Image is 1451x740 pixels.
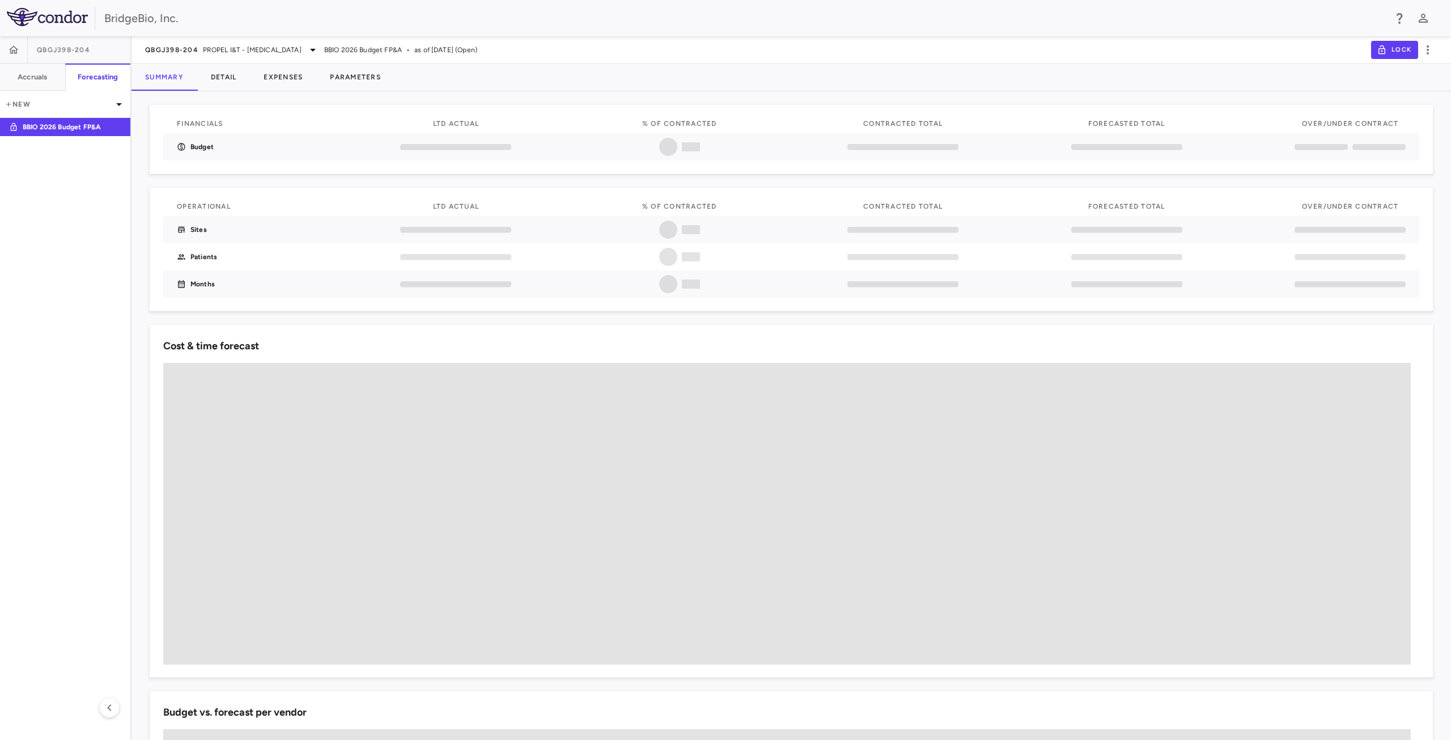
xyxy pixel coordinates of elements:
p: Sites [190,225,207,235]
span: LTD Actual [433,202,480,210]
p: New [5,99,112,109]
button: Detail [197,64,251,91]
p: Months [190,279,215,289]
p: Budget [190,142,214,152]
h6: Cost & time forecast [163,339,259,354]
p: Patients [190,252,217,262]
button: Summary [131,64,197,91]
span: QBGJ398-204 [37,45,90,54]
span: Forecasted Total [1088,120,1165,128]
p: BBIO 2026 Budget FP&A [23,122,107,132]
span: QBGJ398-204 [145,45,198,54]
span: Contracted Total [863,202,943,210]
button: Expenses [250,64,316,91]
img: logo-full-SnFGN8VE.png [7,8,88,26]
span: Over/Under Contract [1302,120,1399,128]
div: BridgeBio, Inc. [104,10,1385,27]
button: Lock [1371,41,1418,59]
span: as of [DATE] (Open) [414,45,477,55]
span: Contracted Total [863,120,943,128]
span: Operational [177,202,231,210]
span: BBIO 2026 Budget FP&A [324,45,402,55]
span: % of Contracted [642,202,717,210]
span: Forecasted Total [1088,202,1165,210]
span: • [406,45,410,55]
span: Over/Under Contract [1302,202,1399,210]
h6: Accruals [18,72,47,82]
button: Parameters [316,64,394,91]
span: LTD actual [433,120,480,128]
span: % of Contracted [642,120,717,128]
span: Financials [177,120,223,128]
h6: Budget vs. forecast per vendor [163,705,307,720]
span: PROPEL I&T - [MEDICAL_DATA] [203,45,302,55]
h6: Forecasting [78,72,118,82]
